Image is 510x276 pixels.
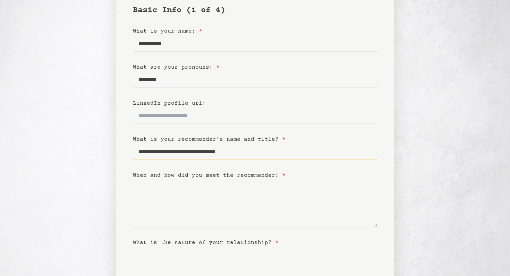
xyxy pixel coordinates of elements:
[133,64,220,70] label: What are your pronouns:
[133,136,286,143] label: What is your recommender’s name and title?
[133,240,279,246] label: What is the nature of your relationship?
[133,172,286,179] label: When and how did you meet the recommender:
[133,100,206,106] label: LinkedIn profile url:
[133,28,202,34] label: What is your name:
[133,5,377,16] h1: Basic Info (1 of 4)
